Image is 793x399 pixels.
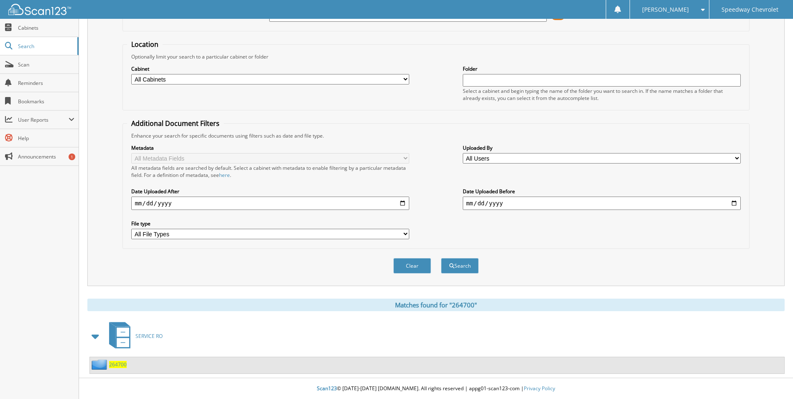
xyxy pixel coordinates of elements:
label: Metadata [131,144,409,151]
span: Scan123 [317,385,337,392]
label: Uploaded By [463,144,741,151]
legend: Location [127,40,163,49]
label: Folder [463,65,741,72]
a: here [219,171,230,179]
input: start [131,197,409,210]
span: Scan [18,61,74,68]
legend: Additional Document Filters [127,119,224,128]
input: end [463,197,741,210]
label: File type [131,220,409,227]
span: Cabinets [18,24,74,31]
a: Privacy Policy [524,385,555,392]
a: 264700 [109,361,127,368]
div: Select a cabinet and begin typing the name of the folder you want to search in. If the name match... [463,87,741,102]
span: Search [18,43,73,50]
span: User Reports [18,116,69,123]
span: Bookmarks [18,98,74,105]
span: SERVICE RO [135,332,163,340]
div: Matches found for "264700" [87,299,785,311]
div: © [DATE]-[DATE] [DOMAIN_NAME]. All rights reserved | appg01-scan123-com | [79,379,793,399]
img: scan123-logo-white.svg [8,4,71,15]
label: Date Uploaded Before [463,188,741,195]
button: Clear [393,258,431,274]
label: Cabinet [131,65,409,72]
button: Search [441,258,479,274]
div: 1 [69,153,75,160]
div: Optionally limit your search to a particular cabinet or folder [127,53,745,60]
span: Help [18,135,74,142]
div: All metadata fields are searched by default. Select a cabinet with metadata to enable filtering b... [131,164,409,179]
span: Speedway Chevrolet [722,7,778,12]
div: Enhance your search for specific documents using filters such as date and file type. [127,132,745,139]
span: [PERSON_NAME] [642,7,689,12]
span: Announcements [18,153,74,160]
img: folder2.png [92,359,109,370]
span: Reminders [18,79,74,87]
label: Date Uploaded After [131,188,409,195]
a: SERVICE RO [104,320,163,353]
